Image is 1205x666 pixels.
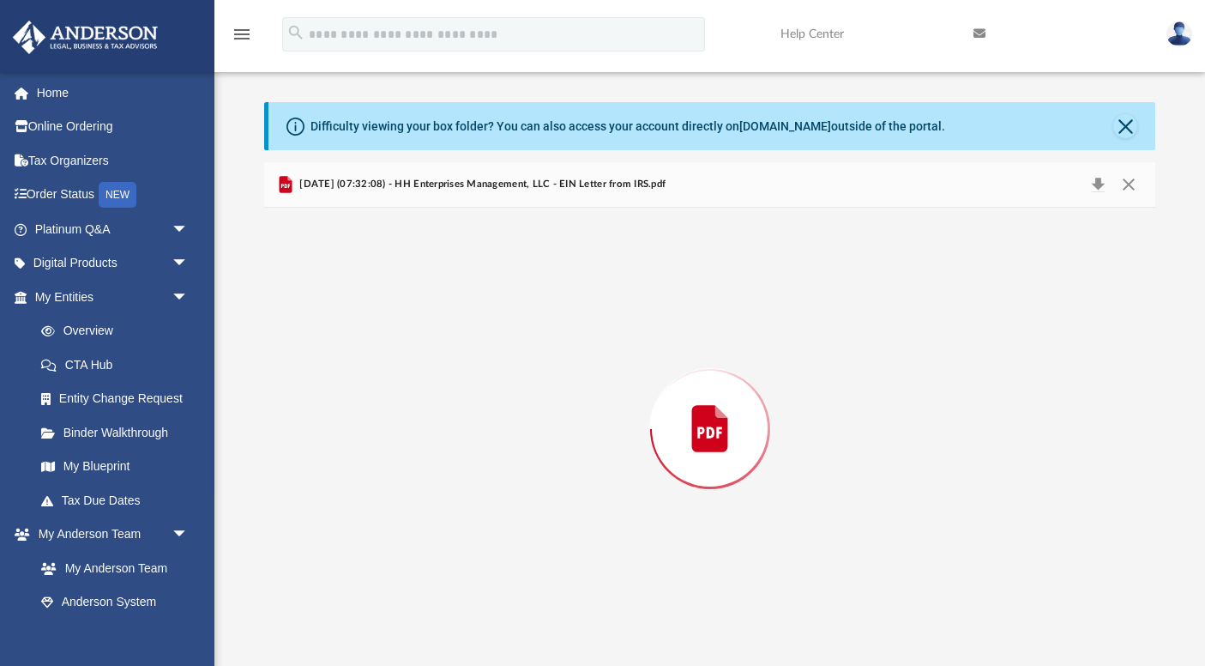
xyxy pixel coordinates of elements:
[12,246,214,281] a: Digital Productsarrow_drop_down
[24,415,214,450] a: Binder Walkthrough
[1113,114,1137,138] button: Close
[232,24,252,45] i: menu
[1113,173,1144,197] button: Close
[172,246,206,282] span: arrow_drop_down
[310,118,945,136] div: Difficulty viewing your box folder? You can also access your account directly on outside of the p...
[24,450,206,484] a: My Blueprint
[8,21,163,54] img: Anderson Advisors Platinum Portal
[232,33,252,45] a: menu
[264,162,1156,651] div: Preview
[12,76,214,110] a: Home
[12,178,214,213] a: Order StatusNEW
[99,182,136,208] div: NEW
[12,143,214,178] a: Tax Organizers
[24,551,197,585] a: My Anderson Team
[12,110,214,144] a: Online Ordering
[172,280,206,315] span: arrow_drop_down
[172,518,206,553] span: arrow_drop_down
[1166,21,1192,46] img: User Pic
[24,348,214,382] a: CTA Hub
[172,212,206,247] span: arrow_drop_down
[12,280,214,314] a: My Entitiesarrow_drop_down
[296,177,666,192] span: [DATE] (07:32:08) - HH Enterprises Management, LLC - EIN Letter from IRS.pdf
[739,119,831,133] a: [DOMAIN_NAME]
[1082,173,1113,197] button: Download
[24,314,214,348] a: Overview
[24,585,206,620] a: Anderson System
[286,23,305,42] i: search
[12,212,214,246] a: Platinum Q&Aarrow_drop_down
[24,483,214,518] a: Tax Due Dates
[12,518,206,552] a: My Anderson Teamarrow_drop_down
[24,382,214,416] a: Entity Change Request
